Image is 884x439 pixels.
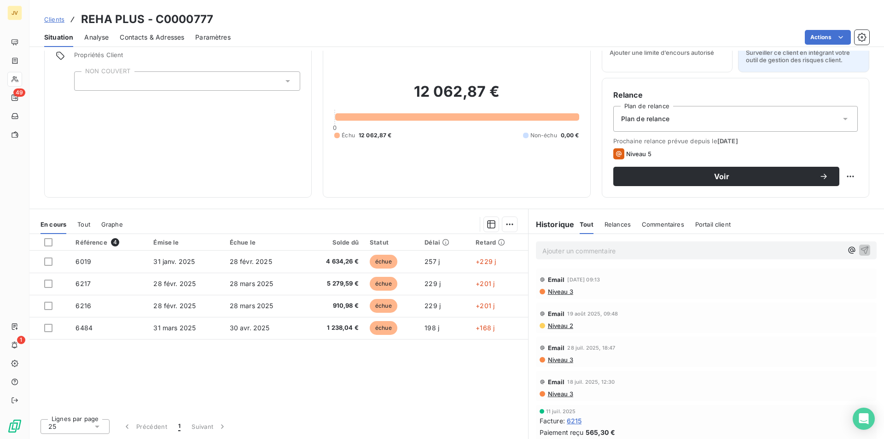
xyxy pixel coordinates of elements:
[44,16,64,23] span: Clients
[805,30,851,45] button: Actions
[567,379,615,385] span: 18 juil. 2025, 12:30
[547,288,573,295] span: Niveau 3
[546,409,576,414] span: 11 juil. 2025
[642,221,684,228] span: Commentaires
[561,131,579,140] span: 0,00 €
[547,390,573,398] span: Niveau 3
[173,417,186,436] button: 1
[370,321,397,335] span: échue
[230,258,272,265] span: 28 févr. 2025
[48,422,56,431] span: 25
[41,221,66,228] span: En cours
[567,416,582,426] span: 6215
[308,323,359,333] span: 1 238,04 €
[308,301,359,310] span: 910,98 €
[342,131,355,140] span: Échu
[308,257,359,266] span: 4 634,26 €
[117,417,173,436] button: Précédent
[111,238,119,246] span: 4
[529,219,575,230] h6: Historique
[717,137,738,145] span: [DATE]
[84,33,109,42] span: Analyse
[153,280,196,287] span: 28 févr. 2025
[230,302,273,310] span: 28 mars 2025
[76,324,93,332] span: 6484
[547,356,573,363] span: Niveau 3
[540,427,584,437] span: Paiement reçu
[195,33,231,42] span: Paramètres
[626,150,651,158] span: Niveau 5
[476,324,494,332] span: +168 j
[334,82,579,110] h2: 12 062,87 €
[101,221,123,228] span: Graphe
[230,239,297,246] div: Échue le
[476,302,494,310] span: +201 j
[82,77,89,85] input: Ajouter une valeur
[624,173,819,180] span: Voir
[610,49,714,56] span: Ajouter une limite d’encours autorisé
[230,324,270,332] span: 30 avr. 2025
[370,239,413,246] div: Statut
[76,258,91,265] span: 6019
[178,422,180,431] span: 1
[476,280,494,287] span: +201 j
[153,302,196,310] span: 28 févr. 2025
[580,221,593,228] span: Tout
[74,51,300,64] span: Propriétés Client
[621,114,669,123] span: Plan de relance
[853,408,875,430] div: Open Intercom Messenger
[613,89,858,100] h6: Relance
[695,221,731,228] span: Portail client
[548,276,565,283] span: Email
[81,11,213,28] h3: REHA PLUS - C0000777
[567,311,618,316] span: 19 août 2025, 09:48
[7,419,22,433] img: Logo LeanPay
[567,277,600,282] span: [DATE] 09:13
[476,258,496,265] span: +229 j
[359,131,392,140] span: 12 062,87 €
[13,88,25,97] span: 49
[230,280,273,287] span: 28 mars 2025
[605,221,631,228] span: Relances
[370,255,397,269] span: échue
[370,277,397,291] span: échue
[333,124,337,131] span: 0
[153,324,196,332] span: 31 mars 2025
[77,221,90,228] span: Tout
[7,6,22,20] div: JV
[153,258,195,265] span: 31 janv. 2025
[548,344,565,351] span: Email
[76,302,91,310] span: 6216
[540,416,565,426] span: Facture :
[76,238,142,246] div: Référence
[613,137,858,145] span: Prochaine relance prévue depuis le
[425,302,441,310] span: 229 j
[308,239,359,246] div: Solde dû
[586,427,615,437] span: 565,30 €
[425,324,439,332] span: 198 j
[186,417,233,436] button: Suivant
[548,310,565,317] span: Email
[425,239,465,246] div: Délai
[530,131,557,140] span: Non-échu
[153,239,218,246] div: Émise le
[44,33,73,42] span: Situation
[425,258,440,265] span: 257 j
[746,49,861,64] span: Surveiller ce client en intégrant votre outil de gestion des risques client.
[613,167,839,186] button: Voir
[17,336,25,344] span: 1
[548,378,565,386] span: Email
[547,322,573,329] span: Niveau 2
[120,33,184,42] span: Contacts & Adresses
[76,280,91,287] span: 6217
[44,15,64,24] a: Clients
[567,345,615,351] span: 28 juil. 2025, 18:47
[425,280,441,287] span: 229 j
[370,299,397,313] span: échue
[476,239,522,246] div: Retard
[308,279,359,288] span: 5 279,59 €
